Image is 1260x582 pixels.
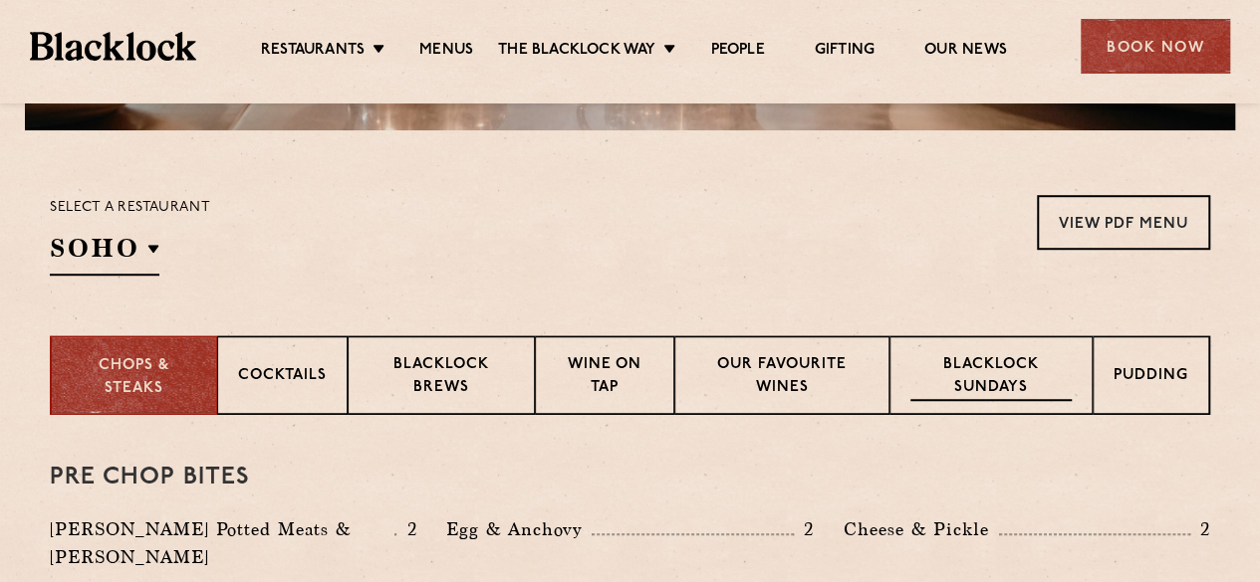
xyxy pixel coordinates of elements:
p: Wine on Tap [556,354,653,401]
p: 2 [1190,516,1210,542]
p: Pudding [1114,365,1188,390]
a: Gifting [815,41,875,63]
a: The Blacklock Way [498,41,655,63]
p: Blacklock Sundays [910,354,1072,401]
a: View PDF Menu [1037,195,1210,250]
p: Blacklock Brews [369,354,514,401]
a: Restaurants [261,41,365,63]
p: Our favourite wines [695,354,868,401]
p: Chops & Steaks [72,355,196,400]
p: [PERSON_NAME] Potted Meats & [PERSON_NAME] [50,515,394,571]
p: 2 [794,516,814,542]
h2: SOHO [50,231,159,276]
p: Cheese & Pickle [844,515,999,543]
a: Our News [924,41,1007,63]
img: BL_Textured_Logo-footer-cropped.svg [30,32,196,60]
p: Select a restaurant [50,195,210,221]
div: Book Now [1081,19,1230,74]
p: Cocktails [238,365,327,390]
a: People [710,41,764,63]
p: Egg & Anchovy [446,515,592,543]
p: 2 [396,516,416,542]
a: Menus [419,41,473,63]
h3: Pre Chop Bites [50,465,1210,490]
